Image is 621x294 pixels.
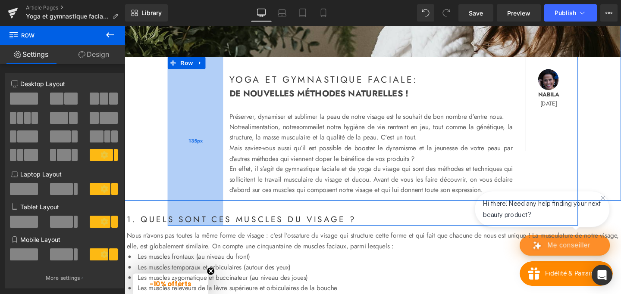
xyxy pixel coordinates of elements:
a: New Library [125,4,168,22]
p: Tablet Layout [11,202,117,211]
a: Design [63,45,125,64]
p: More settings [46,274,80,282]
span: Save [469,9,483,18]
button: Redo [438,4,455,22]
a: Article Pages [26,4,125,11]
li: Les muscles zygomatique et buccinateur (au niveau des joues) [2,259,520,270]
p: Nous n’avons pas toutes la même forme de visage : c’est l’ossature du visage qui structure cette ... [2,215,520,237]
a: alimentation [126,102,161,111]
span: Publish [555,9,576,16]
p: Mobile Layout [11,235,117,244]
span: Preview [507,9,530,18]
li: Les muscles releveurs de la lèvre supérieure et orbiculaires de la bouche [2,270,520,282]
a: Tablet [292,4,313,22]
span: Row [56,33,74,46]
li: Les muscles temporaux et orbiculaires (autour des yeux) [2,248,520,260]
button: More settings [5,268,123,288]
button: Publish [544,4,597,22]
a: Preview [497,4,541,22]
li: Les muscles frontaux (au niveau du front) [2,237,520,248]
p: Notre , notre et notre hygiène de vie rentrent en jeu, tout comme la génétique, la structure, la ... [110,101,408,123]
span: Library [141,9,162,17]
button: Undo [417,4,434,22]
button: More [600,4,618,22]
p: Desktop Layout [11,79,117,88]
strong: NABILA [435,68,457,77]
span: 135px [67,117,82,126]
p: [DATE] [428,77,464,87]
a: cou [246,157,257,167]
p: En effet, il s’agit de gymnastique faciale et de yoga du visage qui sont des méthodes et techniqu... [110,145,408,178]
strong: 1. quels sont ces muscles du visage ? [2,198,243,210]
a: Mobile [313,4,334,22]
span: Fidélité & Parrainage [27,6,89,19]
a: sommeil [181,102,205,111]
h1: YOGA ET GYMNASTIQUE FACIALE: [110,49,408,64]
a: Laptop [272,4,292,22]
span: Yoga et gymnastique faciale : de nouvelles méthodes naturelles ! [26,13,109,20]
h2: DE NOUVELLES MÉTHODES NATURELLES ! [110,64,408,79]
a: Desktop [251,4,272,22]
p: Laptop Layout [11,170,117,179]
p: Préserver, dynamiser et sublimer la peau de notre visage est le souhait de bon nombre d’entre nous. [110,90,408,101]
li: Le muscle digastrique (au niveau du cou) … [2,282,520,293]
span: Row [9,26,95,45]
a: Expand / Collapse [74,33,85,46]
div: Open Intercom Messenger [592,265,612,285]
p: Mais saviez-vous aussi qu’il est possible de booster le dynamisme et la jeunesse de votre peau pa... [110,123,408,145]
